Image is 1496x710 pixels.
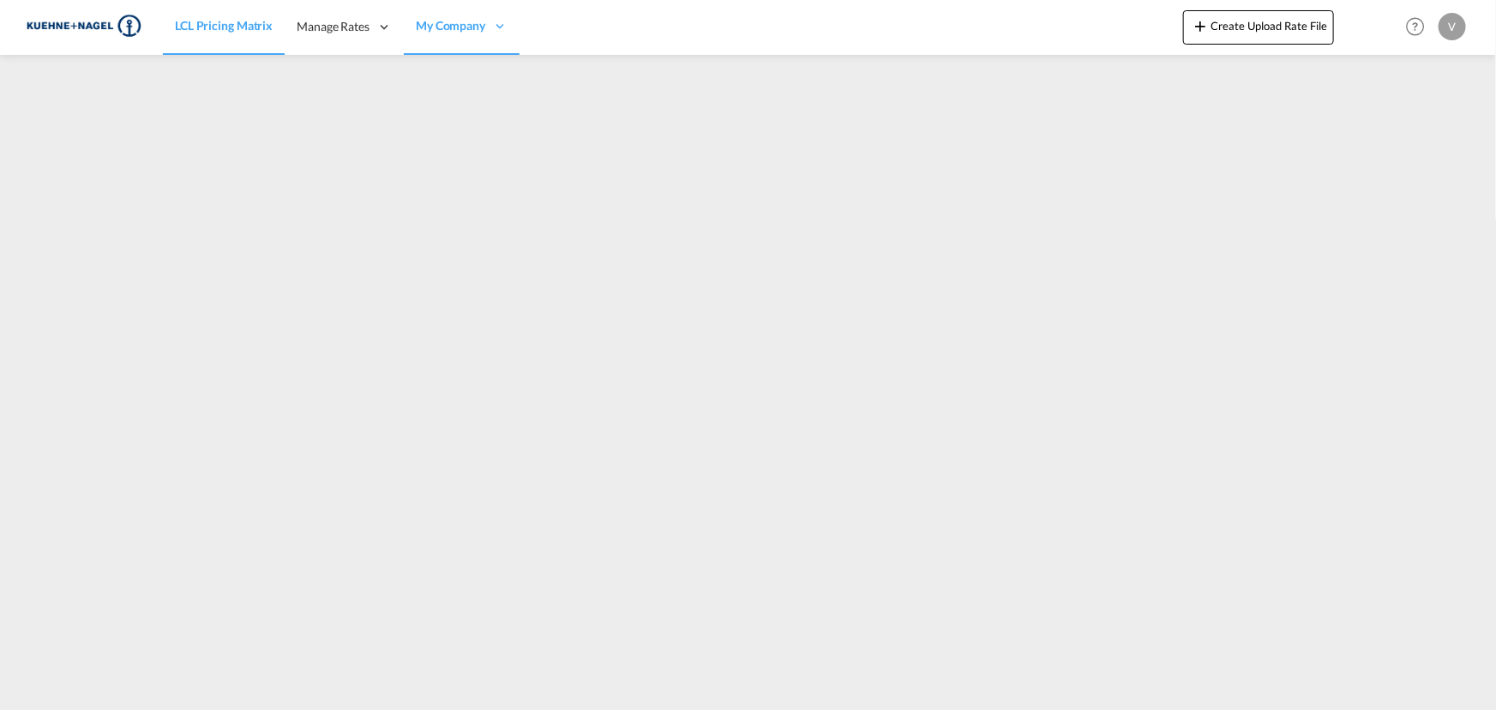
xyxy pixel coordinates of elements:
div: Help [1401,12,1439,43]
md-icon: icon-plus 400-fg [1190,15,1211,36]
div: V [1439,13,1466,40]
span: LCL Pricing Matrix [175,18,273,33]
button: icon-plus 400-fgCreate Upload Rate File [1183,10,1334,45]
span: Manage Rates [297,18,369,35]
span: Help [1401,12,1430,41]
span: My Company [416,17,485,34]
img: 36441310f41511efafde313da40ec4a4.png [26,8,141,46]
